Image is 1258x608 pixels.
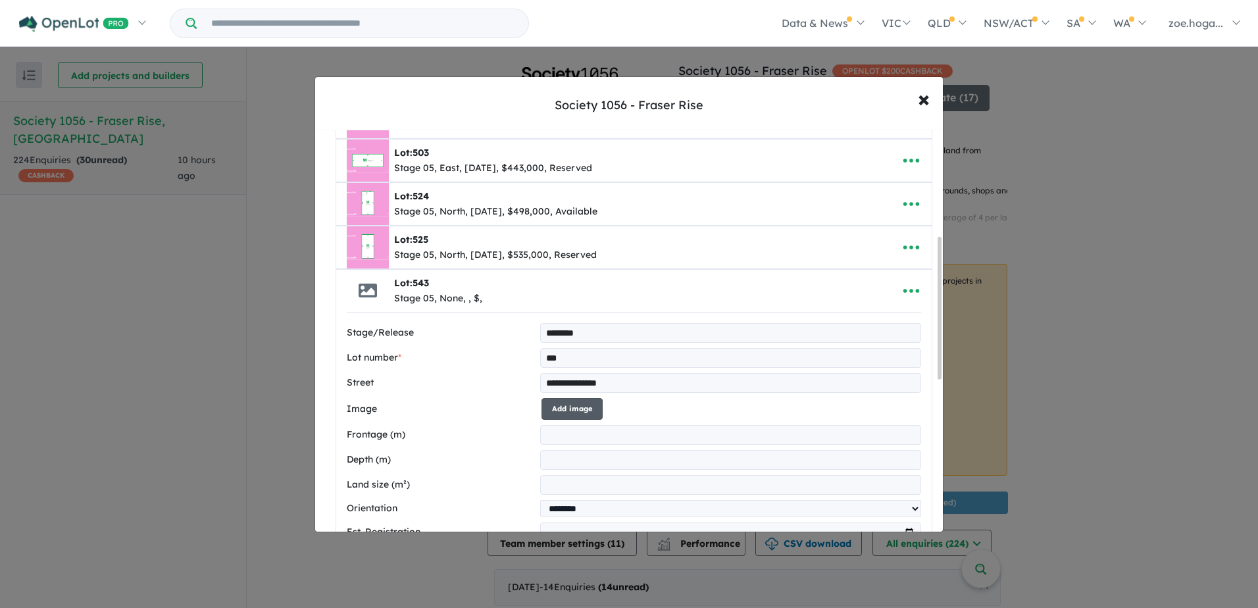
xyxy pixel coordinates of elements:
button: Add image [541,398,603,420]
span: 524 [413,190,429,202]
label: Est. Registration [347,524,535,540]
label: Lot number [347,350,535,366]
b: Lot: [394,277,429,289]
label: Land size (m²) [347,477,535,493]
input: Try estate name, suburb, builder or developer [199,9,526,38]
div: Society 1056 - Fraser Rise [555,97,703,114]
span: zoe.hoga... [1169,16,1223,30]
img: Society%201056%20-%20Fraser%20Rise%20-%20Lot%20503___1757118973.jpg [347,139,389,182]
label: Depth (m) [347,452,535,468]
b: Lot: [394,234,428,245]
span: 503 [413,147,429,159]
span: × [918,84,930,113]
img: Society%201056%20-%20Fraser%20Rise%20-%20Lot%20525___1757118649.jpg [347,226,389,268]
span: 525 [413,234,428,245]
b: Lot: [394,190,429,202]
b: Lot: [394,147,429,159]
label: Street [347,375,535,391]
img: Society%201056%20-%20Fraser%20Rise%20-%20Lot%20524___1757388152.jpg [347,183,389,225]
label: Image [347,401,536,417]
label: Frontage (m) [347,427,535,443]
div: Stage 05, East, [DATE], $443,000, Reserved [394,161,592,176]
div: Stage 05, North, [DATE], $535,000, Reserved [394,247,597,263]
label: Stage/Release [347,325,535,341]
span: 543 [413,277,429,289]
div: Stage 05, None, , $, [394,291,482,307]
img: Openlot PRO Logo White [19,16,129,32]
div: Stage 05, North, [DATE], $498,000, Available [394,204,597,220]
label: Orientation [347,501,535,517]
